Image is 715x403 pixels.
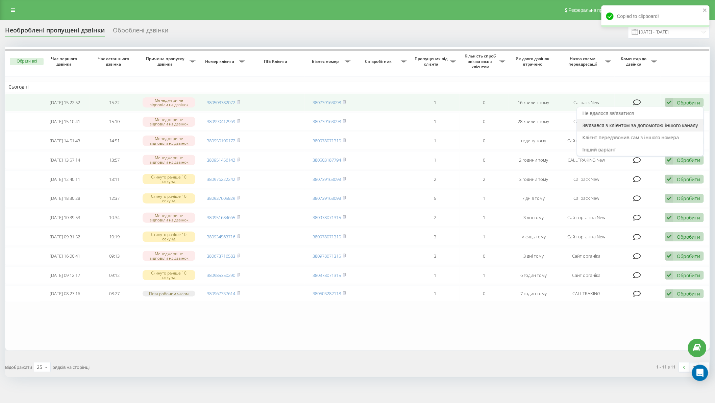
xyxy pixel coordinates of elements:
span: Назва схеми переадресації [562,56,605,67]
a: 380978071315 [313,234,341,240]
div: Обробити [677,234,700,240]
td: 7 днів тому [509,190,558,208]
a: 380951684665 [207,214,236,220]
a: 380951456142 [207,157,236,163]
td: [DATE] 10:39:53 [40,209,90,227]
td: 0 [460,94,509,112]
td: [DATE] 08:27:16 [40,285,90,302]
a: 380978071315 [313,214,341,220]
div: Менеджери не відповіли на дзвінок [143,251,196,261]
div: Скинуто раніше 10 секунд [143,270,196,280]
a: 380934563716 [207,234,236,240]
td: 28 хвилин тому [509,113,558,131]
div: Скинуто раніше 10 секунд [143,193,196,204]
td: 1 [460,209,509,227]
td: Callback New [558,94,615,112]
td: 0 [460,247,509,265]
div: Обробити [677,195,700,201]
div: Обробити [677,272,700,279]
td: 1 [460,190,509,208]
td: 10:34 [90,209,139,227]
td: 0 [460,151,509,169]
td: [DATE] 16:00:41 [40,247,90,265]
td: 1 [410,285,460,302]
a: 380503187794 [313,157,341,163]
button: close [703,7,708,14]
span: рядків на сторінці [52,364,90,370]
td: 0 [460,113,509,131]
a: 380673716583 [207,253,236,259]
span: Пропущених від клієнта [414,56,450,67]
a: 380967337614 [207,290,236,297]
a: 380739163098 [313,99,341,105]
div: 1 - 11 з 11 [657,363,676,370]
span: Співробітник [357,59,401,64]
td: [DATE] 13:57:14 [40,151,90,169]
td: 16 хвилин тому [509,94,558,112]
td: 2 [410,209,460,227]
a: 380739163098 [313,195,341,201]
td: 3 [410,228,460,246]
td: 7 годин тому [509,285,558,302]
span: Бізнес номер [308,59,345,64]
td: 09:12 [90,266,139,284]
td: 1 [410,266,460,284]
a: 380985350290 [207,272,236,278]
td: [DATE] 12:40:11 [40,170,90,188]
td: 3 дні тому [509,247,558,265]
div: Обробити [677,157,700,163]
td: 1 [460,266,509,284]
div: Обробити [677,214,700,221]
td: [DATE] 09:12:17 [40,266,90,284]
td: годину тому [509,132,558,150]
td: Сайт органіка [558,266,615,284]
td: 15:22 [90,94,139,112]
td: 10:19 [90,228,139,246]
td: [DATE] 15:10:41 [40,113,90,131]
td: 12:37 [90,190,139,208]
span: Як довго дзвінок втрачено [515,56,553,67]
td: 2 години тому [509,151,558,169]
td: [DATE] 09:31:52 [40,228,90,246]
td: 09:13 [90,247,139,265]
div: Менеджери не відповіли на дзвінок [143,213,196,223]
td: 1 [410,94,460,112]
span: Реферальна програма [569,7,618,13]
a: 380503282118 [313,290,341,297]
span: Кількість спроб зв'язатись з клієнтом [463,53,499,69]
td: 1 [410,151,460,169]
a: 380950100172 [207,138,236,144]
td: CALLTRAKING [558,285,615,302]
td: 14:51 [90,132,139,150]
td: 3 години тому [509,170,558,188]
div: Менеджери не відповіли на дзвінок [143,97,196,108]
a: 380978071315 [313,253,341,259]
div: Необроблені пропущені дзвінки [5,27,105,37]
td: 13:11 [90,170,139,188]
div: Скинуто раніше 10 секунд [143,174,196,184]
td: 1 [410,113,460,131]
td: [DATE] 15:22:52 [40,94,90,112]
td: 1 [460,228,509,246]
td: Callback New [558,170,615,188]
span: Номер клієнта [202,59,239,64]
span: Причина пропуску дзвінка [142,56,189,67]
div: Менеджери не відповіли на дзвінок [143,155,196,165]
td: Сайт органіка New [558,209,615,227]
td: 0 [460,285,509,302]
div: Обробити [677,176,700,183]
td: 2 [460,170,509,188]
td: місяць тому [509,228,558,246]
a: 380990412969 [207,118,236,124]
td: 08:27 [90,285,139,302]
span: Інший варіант [583,146,616,153]
div: Поза робочим часом [143,291,196,297]
td: 3 [410,247,460,265]
td: Сайт органіка [558,247,615,265]
span: Відображати [5,364,32,370]
span: Зв'язався з клієнтом за допомогою іншого каналу [583,122,698,128]
span: Час останнього дзвінка [95,56,133,67]
td: 3 дні тому [509,209,558,227]
div: Оброблені дзвінки [113,27,168,37]
a: 380976222242 [207,176,236,182]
